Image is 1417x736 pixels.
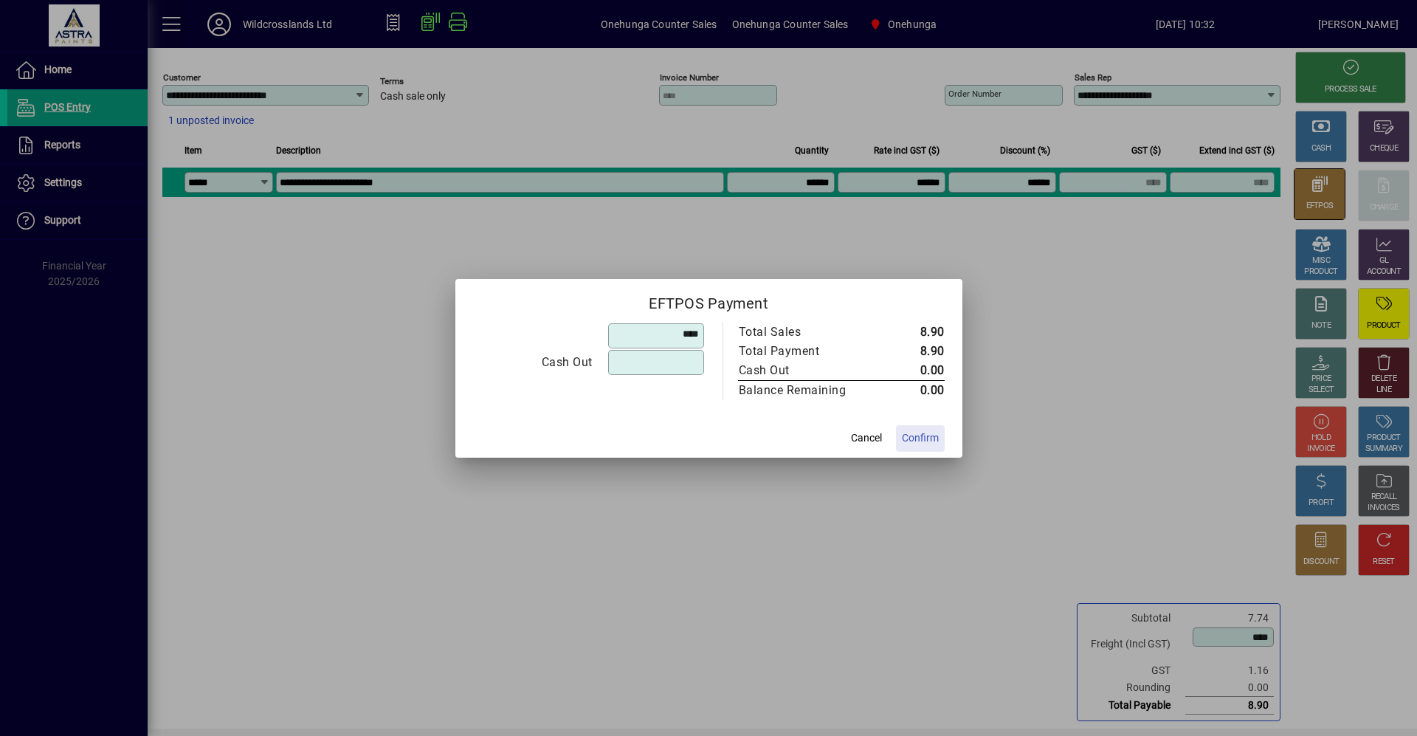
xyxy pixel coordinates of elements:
span: Confirm [902,430,939,446]
div: Cash Out [474,354,593,371]
button: Cancel [843,425,890,452]
div: Balance Remaining [739,382,863,399]
h2: EFTPOS Payment [455,279,962,322]
td: 0.00 [878,380,945,400]
span: Cancel [851,430,882,446]
td: 8.90 [878,342,945,361]
div: Cash Out [739,362,863,379]
td: 8.90 [878,323,945,342]
td: Total Payment [738,342,878,361]
td: 0.00 [878,361,945,381]
button: Confirm [896,425,945,452]
td: Total Sales [738,323,878,342]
